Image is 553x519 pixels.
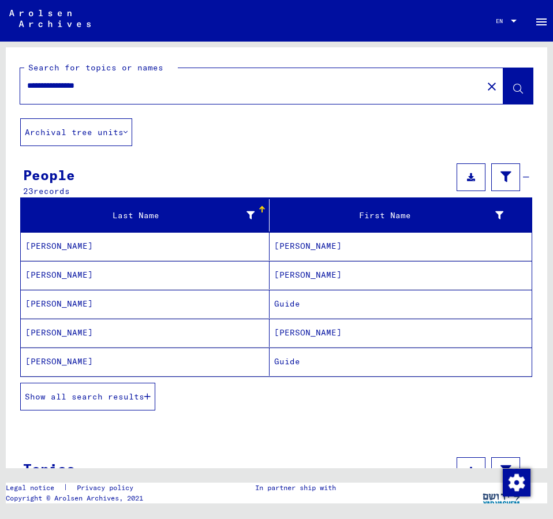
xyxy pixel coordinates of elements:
[6,483,63,493] a: Legal notice
[496,18,509,24] span: EN
[25,210,255,222] div: Last Name
[21,232,270,260] mat-cell: [PERSON_NAME]
[530,9,553,32] button: Toggle sidenav
[270,261,532,289] mat-cell: [PERSON_NAME]
[6,493,147,503] p: Copyright © Arolsen Archives, 2021
[480,74,503,98] button: Clear
[25,206,269,225] div: Last Name
[270,348,532,376] mat-cell: Guide
[20,118,132,146] button: Archival tree units
[270,232,532,260] mat-cell: [PERSON_NAME]
[485,80,499,94] mat-icon: close
[68,483,147,493] a: Privacy policy
[28,62,163,73] mat-label: Search for topics or names
[6,483,147,493] div: |
[535,15,548,29] mat-icon: Side nav toggle icon
[274,206,518,225] div: First Name
[33,186,70,196] span: records
[25,391,144,402] span: Show all search results
[21,261,270,289] mat-cell: [PERSON_NAME]
[9,10,91,27] img: Arolsen_neg.svg
[21,319,270,347] mat-cell: [PERSON_NAME]
[255,483,336,493] p: In partner ship with
[23,165,75,185] div: People
[21,348,270,376] mat-cell: [PERSON_NAME]
[503,469,530,496] img: Change consent
[21,290,270,318] mat-cell: [PERSON_NAME]
[21,199,270,232] mat-header-cell: Last Name
[270,199,532,232] mat-header-cell: First Name
[480,483,524,511] img: yv_logo.png
[20,383,155,410] button: Show all search results
[270,290,532,318] mat-cell: Guide
[274,210,503,222] div: First Name
[23,458,75,479] div: Topics
[23,186,33,196] span: 23
[270,319,532,347] mat-cell: [PERSON_NAME]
